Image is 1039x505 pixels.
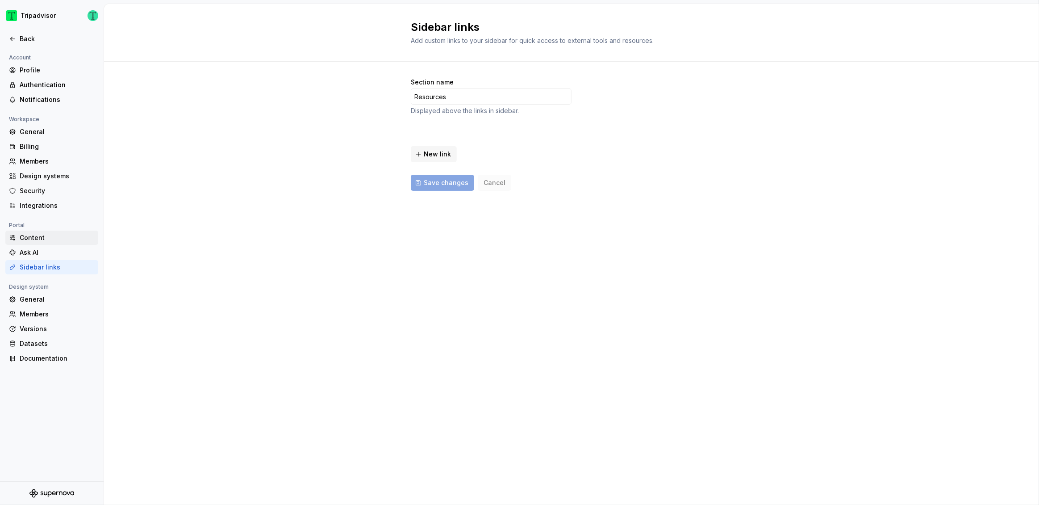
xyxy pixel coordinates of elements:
div: Members [20,310,95,319]
div: Notifications [20,95,95,104]
a: General [5,125,98,139]
div: Authentication [20,80,95,89]
div: Billing [20,142,95,151]
div: Profile [20,66,95,75]
label: Section name [411,78,454,87]
a: Members [5,307,98,321]
svg: Supernova Logo [29,489,74,498]
span: New link [424,150,451,159]
a: Back [5,32,98,46]
a: General [5,292,98,307]
div: Members [20,157,95,166]
a: Datasets [5,337,98,351]
div: Versions [20,324,95,333]
button: New link [411,146,457,162]
a: Ask AI [5,245,98,260]
a: Sidebar links [5,260,98,274]
img: 0ed0e8b8-9446-497d-bad0-376821b19aa5.png [6,10,17,21]
a: Versions [5,322,98,336]
a: Integrations [5,198,98,213]
a: Content [5,231,98,245]
div: General [20,295,95,304]
button: TripadvisorThomas Dittmer [2,6,102,25]
div: General [20,127,95,136]
a: Security [5,184,98,198]
a: Members [5,154,98,168]
div: Design system [5,282,52,292]
div: Displayed above the links in sidebar. [411,106,572,115]
a: Notifications [5,93,98,107]
h2: Sidebar links [411,20,722,34]
img: Thomas Dittmer [88,10,98,21]
div: Documentation [20,354,95,363]
div: Design systems [20,172,95,181]
a: Documentation [5,351,98,366]
a: Profile [5,63,98,77]
div: Workspace [5,114,43,125]
div: Security [20,186,95,195]
div: Portal [5,220,28,231]
div: Back [20,34,95,43]
div: Account [5,52,34,63]
div: Sidebar links [20,263,95,272]
div: Datasets [20,339,95,348]
div: Content [20,233,95,242]
a: Billing [5,139,98,154]
a: Design systems [5,169,98,183]
div: Tripadvisor [21,11,56,20]
div: Integrations [20,201,95,210]
span: Add custom links to your sidebar for quick access to external tools and resources. [411,37,654,44]
div: Ask AI [20,248,95,257]
a: Authentication [5,78,98,92]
